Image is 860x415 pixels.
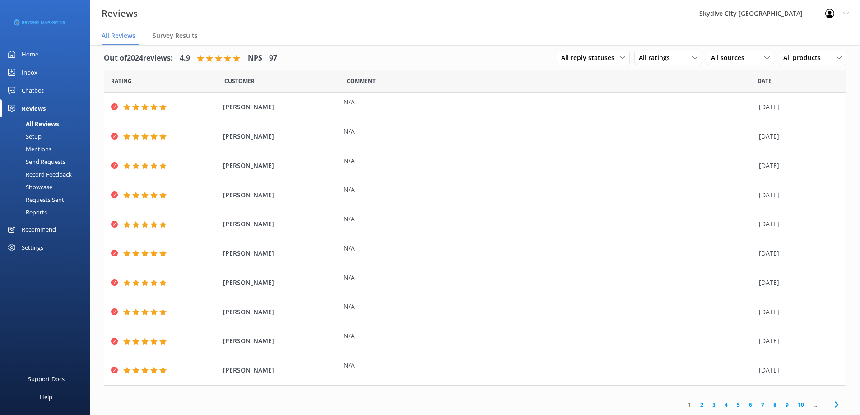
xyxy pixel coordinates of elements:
[744,401,757,409] a: 6
[102,31,135,40] span: All Reviews
[5,117,59,130] div: All Reviews
[639,53,675,63] span: All ratings
[14,15,65,30] img: 3-1676954853.png
[223,365,339,375] span: [PERSON_NAME]
[759,365,835,375] div: [DATE]
[22,220,56,238] div: Recommend
[22,63,37,81] div: Inbox
[5,168,90,181] a: Record Feedback
[759,219,835,229] div: [DATE]
[224,77,255,85] span: Date
[344,126,754,136] div: N/A
[5,117,90,130] a: All Reviews
[223,278,339,288] span: [PERSON_NAME]
[759,190,835,200] div: [DATE]
[769,401,781,409] a: 8
[759,248,835,258] div: [DATE]
[759,336,835,346] div: [DATE]
[708,401,720,409] a: 3
[5,143,51,155] div: Mentions
[758,77,772,85] span: Date
[5,193,90,206] a: Requests Sent
[759,278,835,288] div: [DATE]
[344,273,754,283] div: N/A
[781,401,793,409] a: 9
[783,53,826,63] span: All products
[344,302,754,312] div: N/A
[180,52,190,64] h4: 4.9
[696,401,708,409] a: 2
[5,181,52,193] div: Showcase
[759,307,835,317] div: [DATE]
[223,219,339,229] span: [PERSON_NAME]
[344,185,754,195] div: N/A
[561,53,620,63] span: All reply statuses
[5,143,90,155] a: Mentions
[344,243,754,253] div: N/A
[759,161,835,171] div: [DATE]
[5,193,64,206] div: Requests Sent
[223,248,339,258] span: [PERSON_NAME]
[344,97,754,107] div: N/A
[28,370,65,388] div: Support Docs
[793,401,809,409] a: 10
[269,52,277,64] h4: 97
[5,155,65,168] div: Send Requests
[344,156,754,166] div: N/A
[759,131,835,141] div: [DATE]
[344,331,754,341] div: N/A
[102,6,138,21] h3: Reviews
[223,336,339,346] span: [PERSON_NAME]
[223,190,339,200] span: [PERSON_NAME]
[809,401,822,409] span: ...
[22,81,44,99] div: Chatbot
[5,168,72,181] div: Record Feedback
[223,161,339,171] span: [PERSON_NAME]
[344,214,754,224] div: N/A
[40,388,52,406] div: Help
[5,155,90,168] a: Send Requests
[223,307,339,317] span: [PERSON_NAME]
[344,360,754,370] div: N/A
[22,99,46,117] div: Reviews
[104,52,173,64] h4: Out of 2024 reviews:
[111,77,132,85] span: Date
[683,401,696,409] a: 1
[757,401,769,409] a: 7
[248,52,262,64] h4: NPS
[347,77,376,85] span: Question
[22,45,38,63] div: Home
[720,401,732,409] a: 4
[5,206,47,219] div: Reports
[711,53,750,63] span: All sources
[223,131,339,141] span: [PERSON_NAME]
[5,181,90,193] a: Showcase
[223,102,339,112] span: [PERSON_NAME]
[732,401,744,409] a: 5
[5,130,90,143] a: Setup
[153,31,198,40] span: Survey Results
[5,206,90,219] a: Reports
[759,102,835,112] div: [DATE]
[22,238,43,256] div: Settings
[5,130,42,143] div: Setup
